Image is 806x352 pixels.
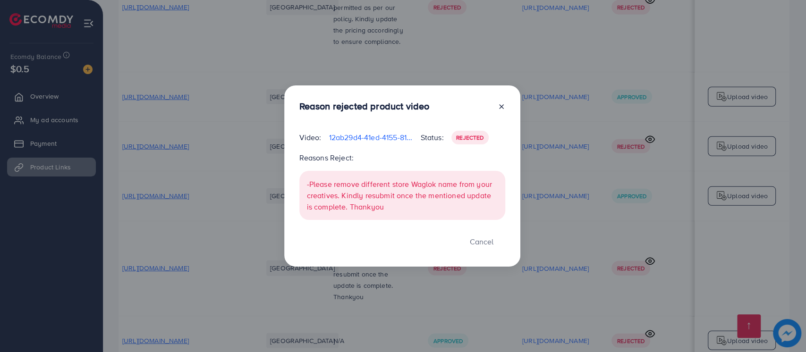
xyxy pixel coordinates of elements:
p: Status: [421,132,444,143]
span: Rejected [456,134,484,142]
p: Video: [299,132,322,143]
p: 12ab29d4-41ed-4155-8198-3b6556c29172-1759507147290.MOV [329,132,413,143]
h3: Reason rejected product video [299,101,430,112]
button: Cancel [458,231,505,251]
p: Reasons Reject: [299,152,505,163]
p: -Please remove different store Waglok name from your creatives. Kindly resubmit once the mentione... [307,178,498,212]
